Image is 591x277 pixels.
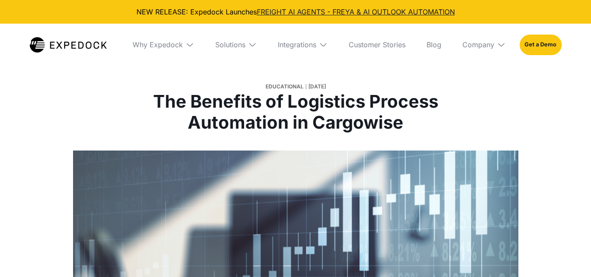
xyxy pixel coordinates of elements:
[308,82,326,91] div: [DATE]
[133,40,183,49] div: Why Expedock
[455,24,513,66] div: Company
[7,7,584,17] div: NEW RELEASE: Expedock Launches
[266,82,304,91] div: Educational
[133,91,458,133] h1: The Benefits of Logistics Process Automation in Cargowise
[462,40,494,49] div: Company
[278,40,316,49] div: Integrations
[215,40,245,49] div: Solutions
[271,24,335,66] div: Integrations
[208,24,264,66] div: Solutions
[420,24,448,66] a: Blog
[257,7,455,16] a: FREIGHT AI AGENTS - FREYA & AI OUTLOOK AUTOMATION
[126,24,201,66] div: Why Expedock
[342,24,413,66] a: Customer Stories
[520,35,561,55] a: Get a Demo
